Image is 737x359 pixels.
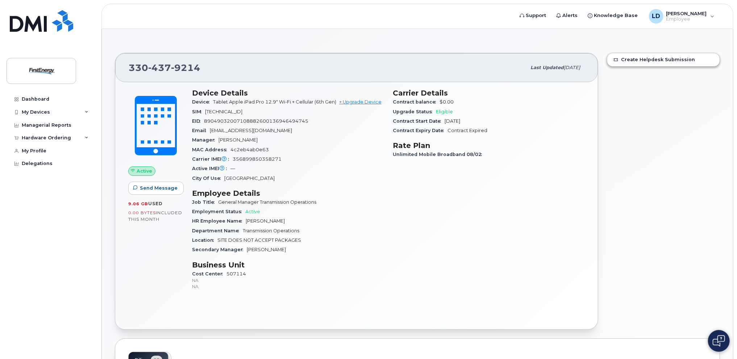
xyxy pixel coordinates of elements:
span: SIM [192,109,205,114]
span: Device [192,99,213,105]
span: Department Name [192,228,243,233]
span: 4c2eb4ab0e63 [230,147,269,152]
h3: Rate Plan [393,141,585,150]
span: Send Message [140,185,178,191]
span: Active [245,209,260,214]
span: [GEOGRAPHIC_DATA] [224,176,275,181]
p: NA [192,283,384,290]
span: [EMAIL_ADDRESS][DOMAIN_NAME] [210,128,292,133]
a: + Upgrade Device [339,99,382,105]
span: [DATE] [445,118,460,124]
span: 9.06 GB [128,201,148,206]
span: EID [192,118,204,124]
span: Tablet Apple iPad Pro 12.9" Wi-Fi + Cellular (6th Gen) [213,99,336,105]
button: Send Message [128,182,184,195]
span: — [230,166,235,171]
span: [TECHNICAL_ID] [205,109,242,114]
span: used [148,201,163,206]
span: 89049032007108882600136946494745 [204,118,308,124]
span: City Of Use [192,176,224,181]
span: Email [192,128,210,133]
span: 9214 [171,62,200,73]
span: HR Employee Name [192,218,246,224]
span: [PERSON_NAME] [247,247,286,252]
span: MAC Address [192,147,230,152]
span: General Manager Transmission Operations [218,199,316,205]
p: NA [192,277,384,283]
h3: Employee Details [192,189,384,198]
span: Contract Expiry Date [393,128,447,133]
span: Contract Start Date [393,118,445,124]
span: Unlimited Mobile Broadband 08/02 [393,152,486,157]
span: 0.00 Bytes [128,210,156,215]
span: Employment Status [192,209,245,214]
span: 437 [148,62,171,73]
span: Carrier IMEI [192,156,233,162]
span: Contract Expired [447,128,487,133]
h3: Carrier Details [393,89,585,97]
span: [DATE] [564,65,580,70]
span: Active IMEI [192,166,230,171]
span: [PERSON_NAME] [218,137,258,143]
span: 356899850358271 [233,156,282,162]
span: Last updated [530,65,564,70]
span: Secondary Manager [192,247,247,252]
img: Open chat [713,335,725,347]
span: SITE DOES NOT ACCEPT PACKAGES [217,237,301,243]
span: 507114 [192,271,384,290]
span: Transmission Operations [243,228,299,233]
span: Manager [192,137,218,143]
h3: Device Details [192,89,384,97]
h3: Business Unit [192,261,384,269]
span: 330 [129,62,200,73]
span: Job Title [192,199,218,205]
span: Contract balance [393,99,440,105]
a: Create Helpdesk Submission [607,53,720,66]
span: [PERSON_NAME] [246,218,285,224]
span: Upgrade Status [393,109,436,114]
span: Active [137,168,152,174]
span: Eligible [436,109,453,114]
span: $0.00 [440,99,454,105]
span: Cost Center [192,271,226,276]
span: Location [192,237,217,243]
